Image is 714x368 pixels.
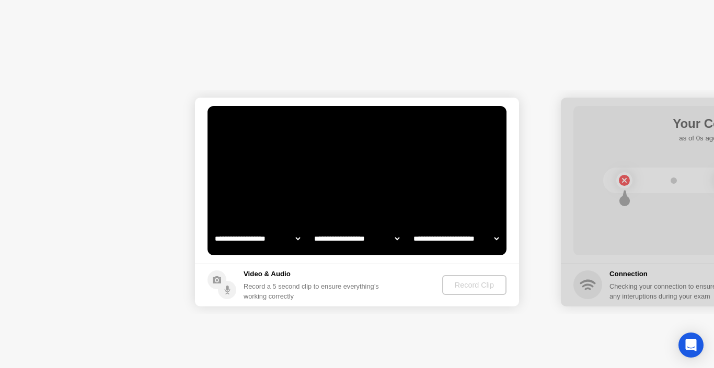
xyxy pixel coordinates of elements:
[442,275,506,295] button: Record Clip
[678,333,704,358] div: Open Intercom Messenger
[244,281,383,301] div: Record a 5 second clip to ensure everything’s working correctly
[244,269,383,279] h5: Video & Audio
[213,228,302,249] select: Available cameras
[411,228,501,249] select: Available microphones
[446,281,502,289] div: Record Clip
[312,228,401,249] select: Available speakers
